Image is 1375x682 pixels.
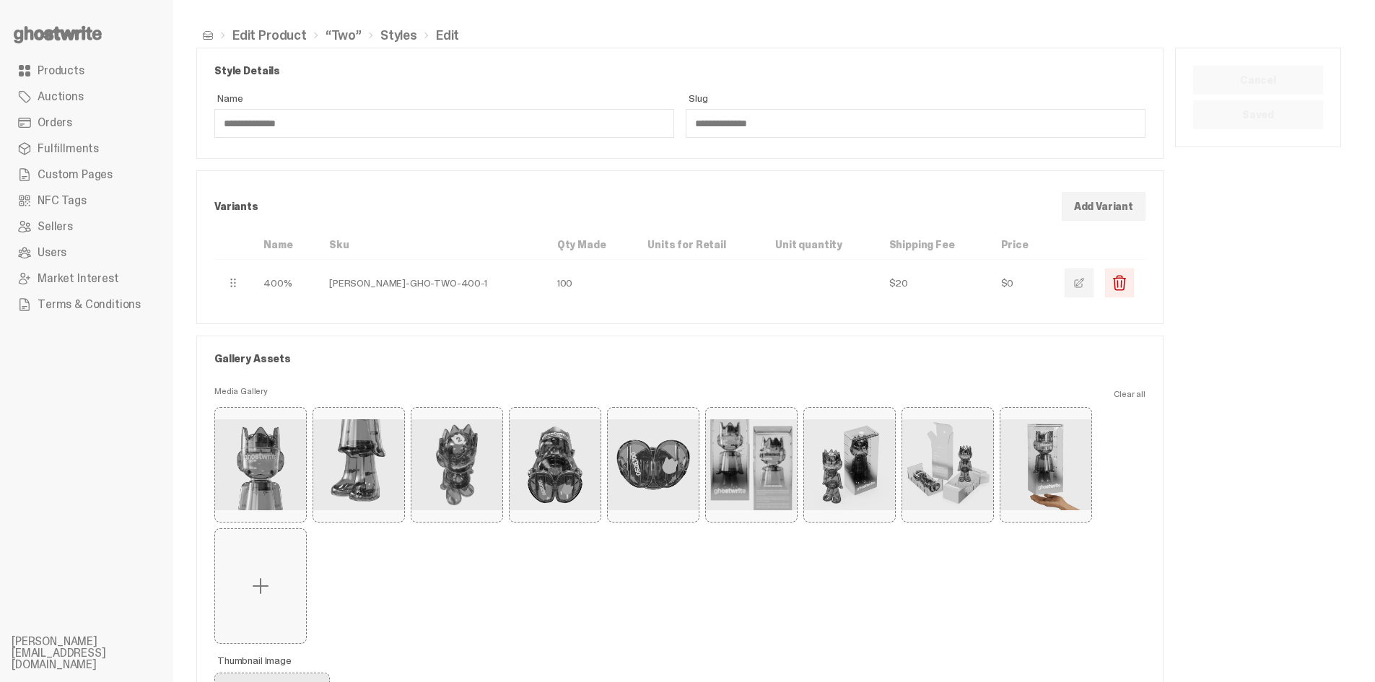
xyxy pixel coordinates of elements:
[878,260,990,307] td: $20
[214,109,674,138] input: Name
[214,201,1062,211] p: Variants
[38,247,66,258] span: Users
[214,354,1145,372] p: Gallery Assets
[38,65,84,76] span: Products
[38,117,72,128] span: Orders
[326,29,362,42] a: “Two”
[38,169,113,180] span: Custom Pages
[990,230,1053,260] th: Price
[764,230,877,260] th: Unit quantity
[38,221,73,232] span: Sellers
[990,260,1053,307] td: $0
[12,266,162,292] a: Market Interest
[689,93,1145,103] span: Slug
[214,385,268,397] span: Media Gallery
[1062,192,1145,221] button: Add Variant
[12,240,162,266] a: Users
[12,188,162,214] a: NFC Tags
[214,66,1145,84] p: Style Details
[217,93,674,103] span: Name
[878,230,990,260] th: Shipping Fee
[1114,385,1145,403] button: Clear all
[546,260,637,307] td: 100
[217,655,330,665] span: Thumbnail Image
[12,162,162,188] a: Custom Pages
[252,260,318,307] td: 400%
[38,273,119,284] span: Market Interest
[12,84,162,110] a: Auctions
[636,230,764,260] th: Units for Retail
[318,230,546,260] th: Sku
[12,110,162,136] a: Orders
[252,230,318,260] th: Name
[318,260,546,307] td: [PERSON_NAME]-GHO-TWO-400-1
[12,214,162,240] a: Sellers
[232,29,307,42] a: Edit Product
[12,58,162,84] a: Products
[38,143,99,154] span: Fulfillments
[38,195,87,206] span: NFC Tags
[417,29,459,42] li: Edit
[38,91,84,102] span: Auctions
[38,299,141,310] span: Terms & Conditions
[546,230,637,260] th: Qty Made
[380,29,417,42] a: Styles
[12,636,185,670] li: [PERSON_NAME][EMAIL_ADDRESS][DOMAIN_NAME]
[12,292,162,318] a: Terms & Conditions
[12,136,162,162] a: Fulfillments
[686,109,1145,138] input: Slug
